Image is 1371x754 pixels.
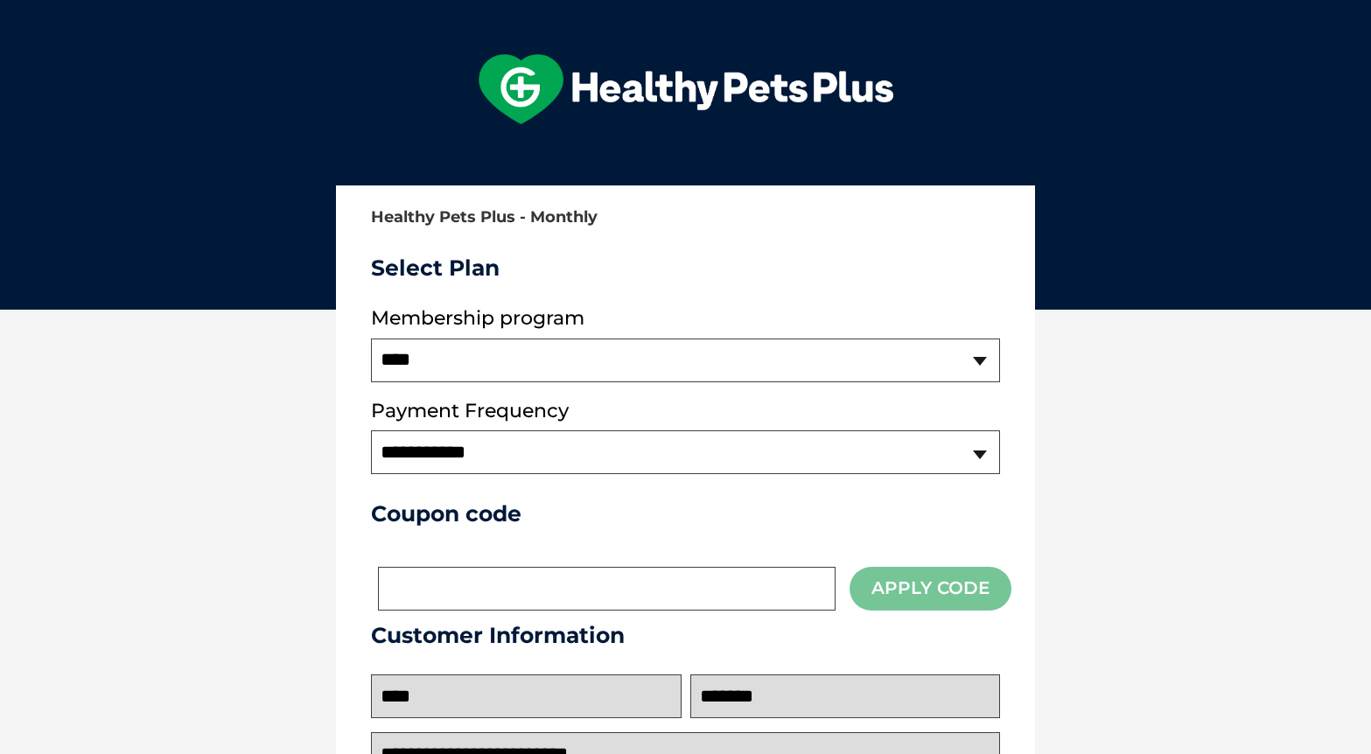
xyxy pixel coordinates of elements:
[371,255,1000,281] h3: Select Plan
[479,54,893,124] img: hpp-logo-landscape-green-white.png
[371,307,1000,330] label: Membership program
[371,500,1000,527] h3: Coupon code
[850,567,1011,610] button: Apply Code
[371,622,1000,648] h3: Customer Information
[371,209,1000,227] h2: Healthy Pets Plus - Monthly
[371,400,569,422] label: Payment Frequency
